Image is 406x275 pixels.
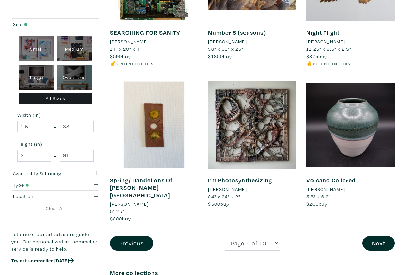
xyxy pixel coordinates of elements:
button: Previous [110,236,153,251]
button: Next [362,236,395,251]
div: Size [13,21,74,28]
a: I'm Photosynthesizing [208,176,272,184]
span: $200 [110,215,122,222]
span: buy [110,53,131,59]
span: 5" x 7" [110,208,125,214]
li: [PERSON_NAME] [110,38,149,45]
div: Small [19,36,54,62]
a: [PERSON_NAME] [306,38,394,45]
a: Clear All [11,205,100,212]
div: Large [19,65,54,90]
div: Availability & Pricing [13,170,74,177]
li: ✌️ [306,60,394,67]
span: $875 [306,53,318,59]
small: 2 people like this [116,61,153,66]
span: $500 [208,201,220,207]
a: [PERSON_NAME] [306,186,394,193]
span: $590 [110,53,122,59]
li: [PERSON_NAME] [306,38,345,45]
button: Type [11,179,100,190]
button: Availability & Pricing [11,168,100,179]
div: Location [13,192,74,200]
div: Oversized [57,65,92,90]
span: buy [208,53,232,59]
small: Height (in) [17,142,94,146]
span: $200 [306,201,319,207]
a: Try art sommelier [DATE] [11,257,74,264]
a: SEARCHING FOR SANITY [110,29,180,36]
span: 11.25" x 8.5" x 2.5" [306,45,351,52]
span: 36" x 36" x 25" [208,45,243,52]
span: buy [306,201,327,207]
small: 2 people like this [313,61,350,66]
li: [PERSON_NAME] [306,186,345,193]
a: Spring/ Dandelions Of [PERSON_NAME][GEOGRAPHIC_DATA] [110,176,173,199]
a: [PERSON_NAME] [208,38,296,45]
li: [PERSON_NAME] [208,38,247,45]
button: Size [11,19,100,30]
span: 5.5" x 6.2" [306,193,331,200]
p: Let one of our art advisors guide you. Our personalized art sommelier service is ready to help. [11,231,100,253]
span: buy [208,201,229,207]
span: buy [306,53,327,59]
li: [PERSON_NAME] [208,186,247,193]
a: Night Flight [306,29,340,36]
li: [PERSON_NAME] [110,200,149,208]
span: $1860 [208,53,223,59]
span: - [54,151,56,160]
a: Volcano Collared [306,176,356,184]
a: Number 5 (seasons) [208,29,266,36]
a: [PERSON_NAME] [110,38,198,45]
button: Location [11,191,100,202]
small: Width (in) [17,113,94,117]
li: ✌️ [110,60,198,67]
div: All Sizes [19,93,92,104]
span: - [54,122,56,131]
a: [PERSON_NAME] [110,200,198,208]
span: 14" x 20" x 4" [110,45,142,52]
a: [PERSON_NAME] [208,186,296,193]
span: 24" x 24" x 2" [208,193,240,200]
div: Medium [57,36,92,62]
span: buy [110,215,131,222]
div: Type [13,181,74,189]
